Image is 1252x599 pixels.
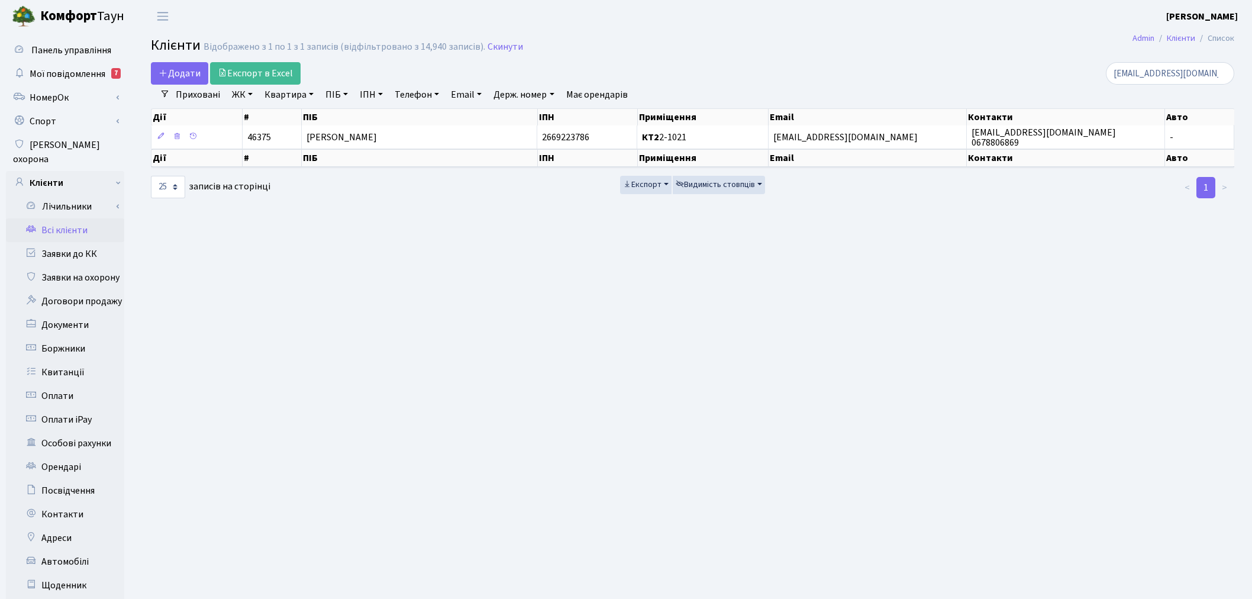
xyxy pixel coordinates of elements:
[148,7,178,26] button: Переключити навігацію
[31,44,111,57] span: Панель управління
[538,149,638,167] th: ІПН
[1196,177,1215,198] a: 1
[542,131,589,144] span: 2669223786
[6,266,124,289] a: Заявки на охорону
[40,7,97,25] b: Комфорт
[1166,10,1238,23] b: [PERSON_NAME]
[642,131,659,144] b: КТ2
[306,131,377,144] span: [PERSON_NAME]
[6,86,124,110] a: НомерОк
[673,176,765,194] button: Видимість стовпців
[151,62,208,85] a: Додати
[642,131,686,144] span: 2-1021
[210,62,301,85] a: Експорт в Excel
[6,431,124,455] a: Особові рахунки
[390,85,444,105] a: Телефон
[6,503,124,526] a: Контакти
[769,149,967,167] th: Email
[204,41,485,53] div: Відображено з 1 по 1 з 1 записів (відфільтровано з 14,940 записів).
[6,133,124,171] a: [PERSON_NAME] охорона
[446,85,486,105] a: Email
[6,574,124,597] a: Щоденник
[773,131,918,144] span: [EMAIL_ADDRESS][DOMAIN_NAME]
[638,109,769,125] th: Приміщення
[620,176,672,194] button: Експорт
[1165,149,1234,167] th: Авто
[1167,32,1195,44] a: Клієнти
[967,109,1165,125] th: Контакти
[227,85,257,105] a: ЖК
[638,149,769,167] th: Приміщення
[538,109,638,125] th: ІПН
[6,408,124,431] a: Оплати iPay
[151,176,185,198] select: записів на сторінці
[6,360,124,384] a: Квитанції
[488,41,523,53] a: Скинути
[972,126,1116,149] span: [EMAIL_ADDRESS][DOMAIN_NAME] 0678806869
[967,149,1165,167] th: Контакти
[489,85,559,105] a: Держ. номер
[1115,26,1252,51] nav: breadcrumb
[321,85,353,105] a: ПІБ
[1166,9,1238,24] a: [PERSON_NAME]
[6,479,124,503] a: Посвідчення
[151,149,243,167] th: Дії
[151,35,201,56] span: Клієнти
[159,67,201,80] span: Додати
[1195,32,1234,45] li: Список
[6,337,124,360] a: Боржники
[6,526,124,550] a: Адреси
[355,85,388,105] a: ІПН
[6,384,124,408] a: Оплати
[243,109,302,125] th: #
[623,179,662,191] span: Експорт
[6,455,124,479] a: Орендарі
[260,85,318,105] a: Квартира
[302,109,538,125] th: ПІБ
[247,131,271,144] span: 46375
[1165,109,1234,125] th: Авто
[243,149,302,167] th: #
[6,242,124,266] a: Заявки до КК
[1132,32,1154,44] a: Admin
[171,85,225,105] a: Приховані
[6,218,124,242] a: Всі клієнти
[12,5,36,28] img: logo.png
[151,176,270,198] label: записів на сторінці
[6,550,124,574] a: Автомобілі
[6,38,124,62] a: Панель управління
[676,179,755,191] span: Видимість стовпців
[302,149,538,167] th: ПІБ
[1170,131,1173,144] span: -
[562,85,633,105] a: Має орендарів
[111,68,121,79] div: 7
[6,62,124,86] a: Мої повідомлення7
[1106,62,1234,85] input: Пошук...
[30,67,105,80] span: Мої повідомлення
[40,7,124,27] span: Таун
[6,171,124,195] a: Клієнти
[6,289,124,313] a: Договори продажу
[14,195,124,218] a: Лічильники
[6,110,124,133] a: Спорт
[6,313,124,337] a: Документи
[769,109,967,125] th: Email
[151,109,243,125] th: Дії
